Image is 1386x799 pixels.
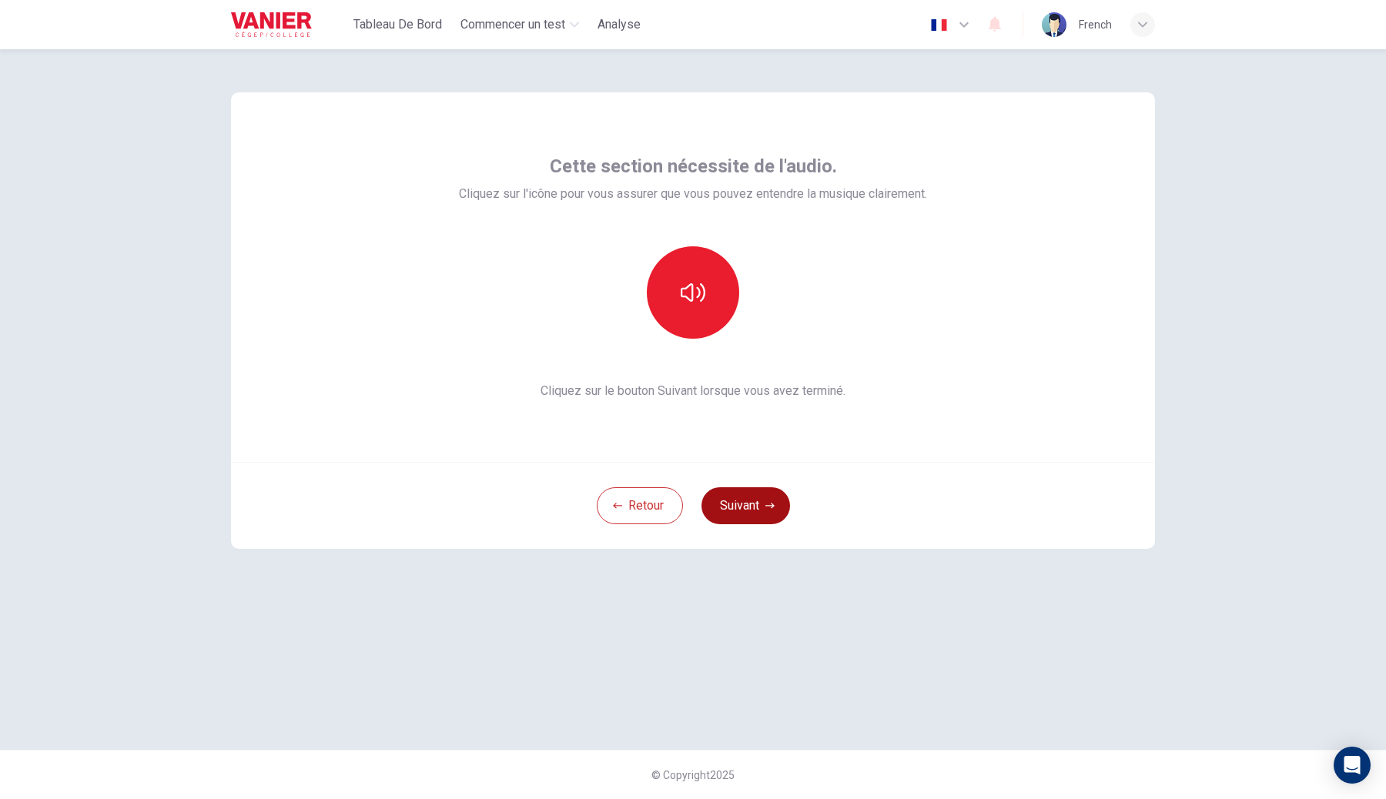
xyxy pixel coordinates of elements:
span: Tableau de bord [353,15,442,34]
span: Analyse [598,15,641,34]
img: fr [929,19,949,31]
div: Open Intercom Messenger [1334,747,1371,784]
div: French [1079,15,1112,34]
button: Analyse [591,11,647,38]
button: Retour [597,487,683,524]
span: Cliquez sur le bouton Suivant lorsque vous avez terminé. [459,382,927,400]
button: Suivant [701,487,790,524]
img: Vanier logo [231,9,312,40]
a: Vanier logo [231,9,347,40]
span: Commencer un test [460,15,565,34]
span: Cliquez sur l'icône pour vous assurer que vous pouvez entendre la musique clairement. [459,185,927,203]
button: Tableau de bord [347,11,448,38]
span: © Copyright 2025 [651,769,735,781]
span: Cette section nécessite de l'audio. [550,154,837,179]
img: Profile picture [1042,12,1066,37]
button: Commencer un test [454,11,585,38]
